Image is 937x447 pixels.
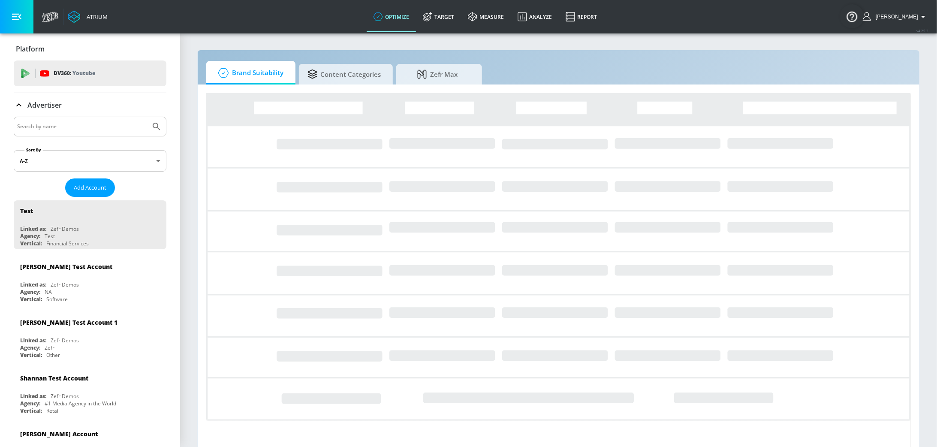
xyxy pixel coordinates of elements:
[20,393,46,400] div: Linked as:
[14,312,166,361] div: [PERSON_NAME] Test Account 1Linked as:Zefr DemosAgency:ZefrVertical:Other
[14,37,166,61] div: Platform
[45,288,52,296] div: NA
[51,281,79,288] div: Zefr Demos
[20,337,46,344] div: Linked as:
[20,318,118,326] div: [PERSON_NAME] Test Account 1
[20,240,42,247] div: Vertical:
[16,44,45,54] p: Platform
[14,256,166,305] div: [PERSON_NAME] Test AccountLinked as:Zefr DemosAgency:NAVertical:Software
[45,400,116,407] div: #1 Media Agency in the World
[27,100,62,110] p: Advertiser
[20,374,88,382] div: Shannan Test Account
[46,240,89,247] div: Financial Services
[74,183,106,193] span: Add Account
[14,368,166,417] div: Shannan Test AccountLinked as:Zefr DemosAgency:#1 Media Agency in the WorldVertical:Retail
[872,14,918,20] span: login as: stephanie.wolklin@zefr.com
[20,351,42,359] div: Vertical:
[215,63,283,83] span: Brand Suitability
[83,13,108,21] div: Atrium
[14,60,166,86] div: DV360: Youtube
[416,1,461,32] a: Target
[14,93,166,117] div: Advertiser
[405,64,470,85] span: Zefr Max
[46,296,68,303] div: Software
[72,69,95,78] p: Youtube
[840,4,864,28] button: Open Resource Center
[20,225,46,233] div: Linked as:
[54,69,95,78] p: DV360:
[17,121,147,132] input: Search by name
[20,344,40,351] div: Agency:
[511,1,559,32] a: Analyze
[45,344,54,351] div: Zefr
[20,288,40,296] div: Agency:
[46,351,60,359] div: Other
[20,263,112,271] div: [PERSON_NAME] Test Account
[20,233,40,240] div: Agency:
[46,407,60,414] div: Retail
[68,10,108,23] a: Atrium
[14,200,166,249] div: TestLinked as:Zefr DemosAgency:TestVertical:Financial Services
[863,12,928,22] button: [PERSON_NAME]
[65,178,115,197] button: Add Account
[461,1,511,32] a: measure
[916,28,928,33] span: v 4.25.2
[559,1,604,32] a: Report
[51,337,79,344] div: Zefr Demos
[20,400,40,407] div: Agency:
[51,393,79,400] div: Zefr Demos
[20,207,33,215] div: Test
[307,64,381,85] span: Content Categories
[20,281,46,288] div: Linked as:
[14,150,166,172] div: A-Z
[45,233,55,240] div: Test
[20,296,42,303] div: Vertical:
[24,147,43,153] label: Sort By
[367,1,416,32] a: optimize
[51,225,79,233] div: Zefr Demos
[20,430,98,438] div: [PERSON_NAME] Account
[20,407,42,414] div: Vertical:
